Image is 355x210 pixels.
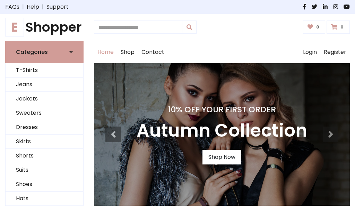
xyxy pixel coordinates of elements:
[6,135,83,149] a: Skirts
[6,192,83,206] a: Hats
[6,149,83,163] a: Shorts
[5,19,84,35] a: EShopper
[5,3,19,11] a: FAQs
[202,150,241,164] a: Shop Now
[6,106,83,120] a: Sweaters
[6,92,83,106] a: Jackets
[320,41,350,63] a: Register
[138,41,168,63] a: Contact
[137,105,307,114] h4: 10% Off Your First Order
[6,163,83,177] a: Suits
[94,41,117,63] a: Home
[46,3,69,11] a: Support
[137,120,307,142] h3: Autumn Collection
[327,21,350,34] a: 0
[6,177,83,192] a: Shoes
[6,78,83,92] a: Jeans
[5,19,84,35] h1: Shopper
[303,21,326,34] a: 0
[314,24,321,30] span: 0
[5,18,24,37] span: E
[6,120,83,135] a: Dresses
[339,24,345,30] span: 0
[39,3,46,11] span: |
[5,41,84,63] a: Categories
[300,41,320,63] a: Login
[27,3,39,11] a: Help
[16,49,48,55] h6: Categories
[6,63,83,78] a: T-Shirts
[19,3,27,11] span: |
[117,41,138,63] a: Shop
